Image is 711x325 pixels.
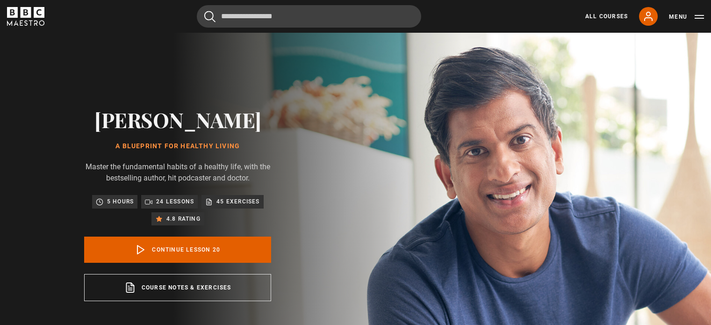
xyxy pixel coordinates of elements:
[156,197,194,206] p: 24 lessons
[84,161,271,184] p: Master the fundamental habits of a healthy life, with the bestselling author, hit podcaster and d...
[216,197,259,206] p: 45 exercises
[166,214,201,224] p: 4.8 rating
[84,143,271,150] h1: A Blueprint for Healthy Living
[107,197,134,206] p: 5 hours
[204,11,215,22] button: Submit the search query
[84,108,271,131] h2: [PERSON_NAME]
[7,7,44,26] svg: BBC Maestro
[669,12,704,22] button: Toggle navigation
[585,12,628,21] a: All Courses
[84,237,271,263] a: Continue lesson 20
[197,5,421,28] input: Search
[84,274,271,301] a: Course notes & exercises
